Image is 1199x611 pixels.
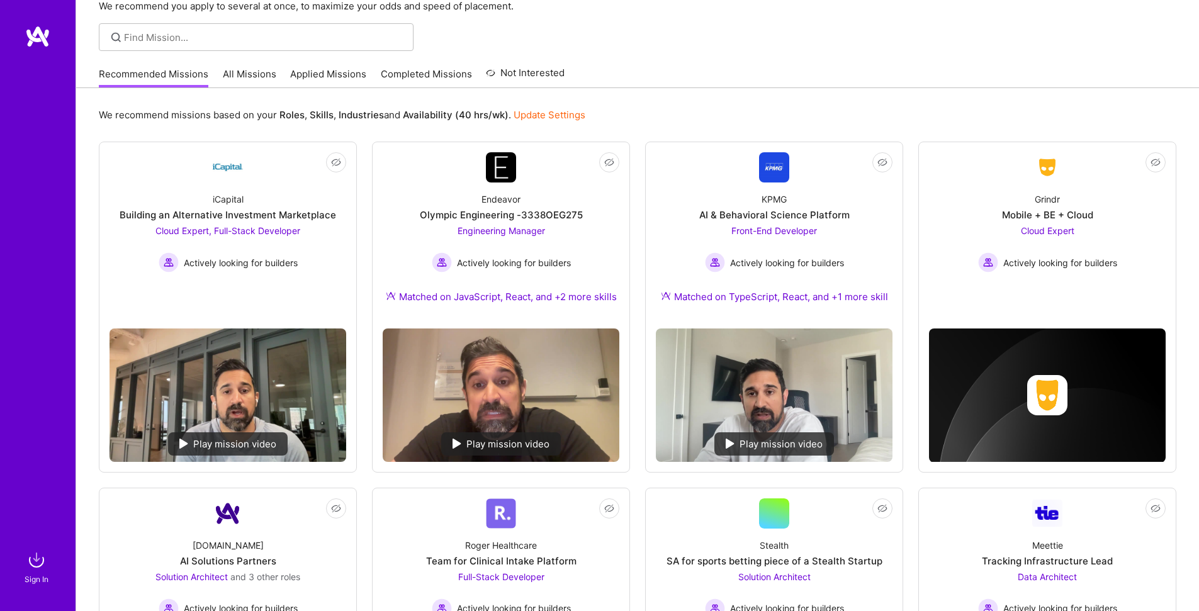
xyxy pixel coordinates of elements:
[982,554,1113,568] div: Tracking Infrastructure Lead
[213,193,244,206] div: iCapital
[331,503,341,513] i: icon EyeClosed
[179,439,188,449] img: play
[877,503,887,513] i: icon EyeClosed
[929,328,1166,462] img: cover
[458,225,545,236] span: Engineering Manager
[929,152,1166,302] a: Company LogoGrindrMobile + BE + CloudCloud Expert Actively looking for buildersActively looking f...
[661,291,671,301] img: Ateam Purple Icon
[1003,256,1117,269] span: Actively looking for builders
[155,571,228,582] span: Solution Architect
[159,252,179,272] img: Actively looking for builders
[155,225,300,236] span: Cloud Expert, Full-Stack Developer
[420,208,583,221] div: Olympic Engineering -3338OEG275
[514,109,585,121] a: Update Settings
[230,571,300,582] span: and 3 other roles
[213,498,243,529] img: Company Logo
[383,328,619,462] img: No Mission
[339,109,384,121] b: Industries
[731,225,817,236] span: Front-End Developer
[1032,500,1062,527] img: Company Logo
[604,503,614,513] i: icon EyeClosed
[120,208,336,221] div: Building an Alternative Investment Marketplace
[386,291,396,301] img: Ateam Purple Icon
[486,152,516,182] img: Company Logo
[762,193,787,206] div: KPMG
[1021,225,1074,236] span: Cloud Expert
[726,439,735,449] img: play
[738,571,811,582] span: Solution Architect
[1027,375,1067,415] img: Company logo
[699,208,850,221] div: AI & Behavioral Science Platform
[667,554,882,568] div: SA for sports betting piece of a Stealth Startup
[25,25,50,48] img: logo
[705,252,725,272] img: Actively looking for builders
[109,30,123,45] i: icon SearchGrey
[110,328,346,462] img: No Mission
[486,498,516,529] img: Company Logo
[124,31,404,44] input: Find Mission...
[290,67,366,88] a: Applied Missions
[381,67,472,88] a: Completed Missions
[426,554,577,568] div: Team for Clinical Intake Platform
[310,109,334,121] b: Skills
[24,547,49,573] img: sign in
[99,108,585,121] p: We recommend missions based on your , , and .
[403,109,509,121] b: Availability (40 hrs/wk)
[730,256,844,269] span: Actively looking for builders
[978,252,998,272] img: Actively looking for builders
[432,252,452,272] img: Actively looking for builders
[481,193,521,206] div: Endeavor
[604,157,614,167] i: icon EyeClosed
[99,67,208,88] a: Recommended Missions
[331,157,341,167] i: icon EyeClosed
[383,152,619,318] a: Company LogoEndeavorOlympic Engineering -3338OEG275Engineering Manager Actively looking for build...
[180,554,276,568] div: AI Solutions Partners
[760,539,789,552] div: Stealth
[458,571,544,582] span: Full-Stack Developer
[1151,503,1161,513] i: icon EyeClosed
[759,152,789,182] img: Company Logo
[1018,571,1077,582] span: Data Architect
[1032,156,1062,179] img: Company Logo
[110,152,346,318] a: Company LogoiCapitalBuilding an Alternative Investment MarketplaceCloud Expert, Full-Stack Develo...
[193,539,264,552] div: [DOMAIN_NAME]
[1035,193,1060,206] div: Grindr
[26,547,49,586] a: sign inSign In
[223,67,276,88] a: All Missions
[25,573,48,586] div: Sign In
[1002,208,1093,221] div: Mobile + BE + Cloud
[1151,157,1161,167] i: icon EyeClosed
[1032,539,1063,552] div: Meettie
[441,432,561,456] div: Play mission video
[184,256,298,269] span: Actively looking for builders
[453,439,461,449] img: play
[168,432,288,456] div: Play mission video
[457,256,571,269] span: Actively looking for builders
[213,152,243,182] img: Company Logo
[661,290,888,303] div: Matched on TypeScript, React, and +1 more skill
[714,432,834,456] div: Play mission video
[486,65,565,88] a: Not Interested
[279,109,305,121] b: Roles
[656,152,892,318] a: Company LogoKPMGAI & Behavioral Science PlatformFront-End Developer Actively looking for builders...
[386,290,617,303] div: Matched on JavaScript, React, and +2 more skills
[656,328,892,462] img: No Mission
[877,157,887,167] i: icon EyeClosed
[465,539,537,552] div: Roger Healthcare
